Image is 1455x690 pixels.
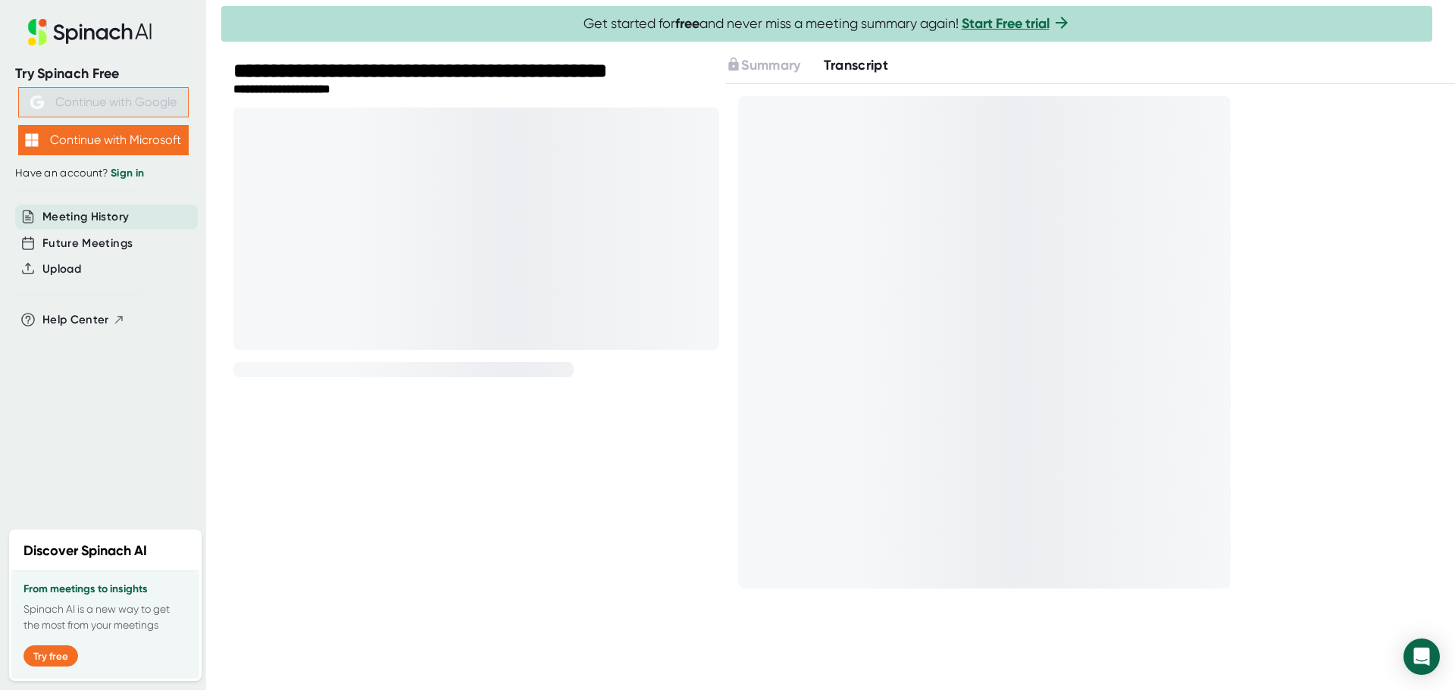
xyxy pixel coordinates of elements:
span: Get started for and never miss a meeting summary again! [584,15,1071,33]
a: Sign in [111,167,144,180]
button: Help Center [42,311,125,329]
button: Continue with Microsoft [18,125,189,155]
div: Open Intercom Messenger [1403,638,1440,675]
button: Try free [23,645,78,667]
p: Spinach AI is a new way to get the most from your meetings [23,601,187,633]
h3: From meetings to insights [23,583,187,595]
button: Meeting History [42,208,129,226]
h2: Discover Spinach AI [23,541,147,561]
div: Have an account? [15,167,191,180]
button: Summary [726,55,800,76]
div: Upgrade to access [726,55,823,76]
span: Transcript [824,57,889,73]
a: Start Free trial [962,15,1050,32]
button: Transcript [824,55,889,76]
img: Aehbyd4JwY73AAAAAElFTkSuQmCC [30,95,44,109]
b: free [675,15,699,32]
div: Try Spinach Free [15,65,191,83]
span: Help Center [42,311,109,329]
button: Upload [42,261,81,278]
button: Continue with Google [18,87,189,117]
span: Summary [741,57,800,73]
button: Future Meetings [42,235,133,252]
